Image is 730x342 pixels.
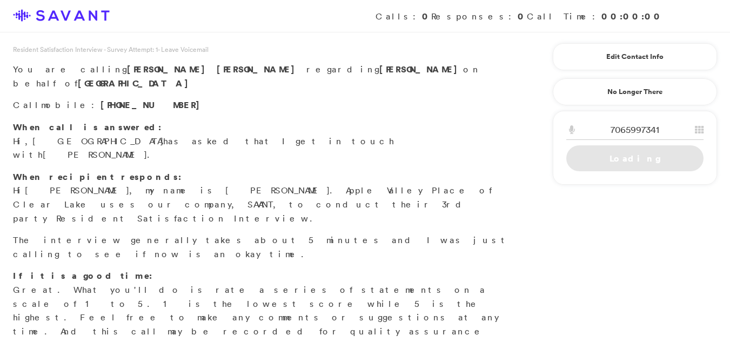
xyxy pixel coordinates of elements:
[13,45,209,54] span: Resident Satisfaction Interview - Survey Attempt: 1 - Leave Voicemail
[13,63,512,90] p: You are calling regarding on behalf of
[32,136,163,146] span: [GEOGRAPHIC_DATA]
[601,10,663,22] strong: 00:00:00
[41,99,91,110] span: mobile
[13,233,512,261] p: The interview generally takes about 5 minutes and I was just calling to see if now is an okay time.
[43,149,147,160] span: [PERSON_NAME]
[78,77,194,89] strong: [GEOGRAPHIC_DATA]
[13,98,512,112] p: Call :
[101,99,205,111] span: [PHONE_NUMBER]
[518,10,527,22] strong: 0
[217,63,300,75] span: [PERSON_NAME]
[379,63,463,75] strong: [PERSON_NAME]
[422,10,431,22] strong: 0
[25,185,129,196] span: [PERSON_NAME]
[13,270,152,281] strong: If it is a good time:
[553,78,717,105] a: No Longer There
[566,145,704,171] a: Loading
[127,63,211,75] span: [PERSON_NAME]
[13,121,162,133] strong: When call is answered:
[13,171,182,183] strong: When recipient responds:
[13,120,512,162] p: Hi, has asked that I get in touch with .
[13,170,512,225] p: Hi , my name is [PERSON_NAME]. Apple Valley Place of Clear Lake uses our company, SAVANT, to cond...
[566,48,704,65] a: Edit Contact Info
